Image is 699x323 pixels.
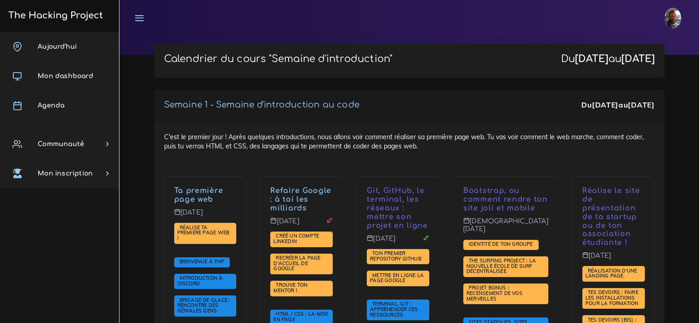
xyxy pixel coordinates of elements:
[177,297,231,314] a: Brisage de glace : rencontre des géniales gens
[177,224,230,241] a: Réalise ta première page web !
[164,53,393,65] p: Calendrier du cours "Semaine d'introduction"
[177,275,223,287] a: Introduction à Discord
[270,187,331,212] a: Refaire Google : à toi les milliards
[463,217,548,240] p: [DEMOGRAPHIC_DATA][DATE]
[174,187,223,204] a: Ta première page web
[665,8,681,28] img: buzfeicrkgnctnff1p9r.jpg
[6,11,103,21] h3: The Hacking Project
[367,235,429,249] p: [DATE]
[585,289,641,306] span: Tes devoirs : faire les installations pour la formation
[370,272,424,284] span: Mettre en ligne la page Google
[370,300,418,317] span: Terminal, Git : appréhender ces ressources
[561,53,655,65] div: Du au
[628,100,654,109] strong: [DATE]
[592,100,619,109] strong: [DATE]
[164,100,359,109] a: Semaine 1 - Semaine d'introduction au code
[273,255,320,272] a: Recréer la page d'accueil de Google
[38,141,84,147] span: Communauté
[466,284,523,301] span: PROJET BONUS : recensement de vos merveilles
[370,250,424,262] span: Ton premier repository GitHub
[582,187,645,247] p: Réalise le site de présentation de ta startup ou de ton association étudiante !
[581,100,654,110] div: Du au
[575,53,608,64] strong: [DATE]
[273,311,328,323] a: HTML / CSS : la mise en page
[466,241,535,247] span: Identité de ton groupe
[177,258,227,265] span: Bienvenue à THP
[38,73,93,79] span: Mon dashboard
[38,170,93,177] span: Mon inscription
[367,187,429,230] p: Git, GitHub, le terminal, les réseaux : mettre son projet en ligne
[463,187,548,212] p: Bootstrap, ou comment rendre ton site joli et mobile
[621,53,655,64] strong: [DATE]
[273,233,319,245] a: Créé un compte LinkedIn
[177,259,227,265] a: Bienvenue à THP
[270,217,333,232] p: [DATE]
[273,282,307,294] a: Trouve ton mentor !
[38,43,77,50] span: Aujourd'hui
[174,209,237,223] p: [DATE]
[585,267,637,279] span: Réalisation d'une landing page
[466,257,536,274] span: The Surfing Project : la nouvelle école de surf décentralisée
[38,102,64,109] span: Agenda
[582,252,645,266] p: [DATE]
